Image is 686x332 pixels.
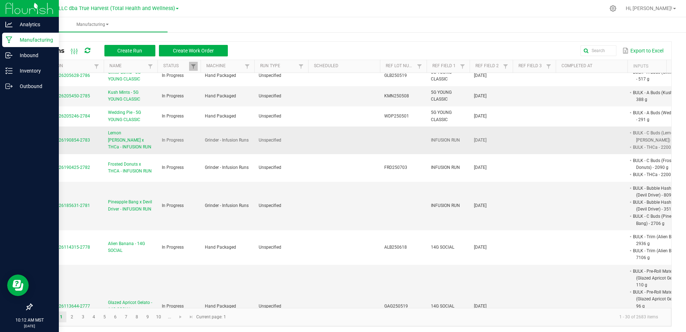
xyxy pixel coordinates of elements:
p: Manufacturing [13,36,56,44]
inline-svg: Inbound [5,52,13,59]
iframe: Resource center [7,275,29,296]
p: 10:12 AM MST [3,317,56,323]
a: Filter [458,62,467,71]
a: StatusSortable [163,63,189,69]
a: Page 7 [121,312,131,322]
span: GLB250519 [384,73,407,78]
inline-svg: Manufacturing [5,36,13,43]
span: FRD250703 [384,165,407,170]
span: Hand Packaged [205,73,236,78]
span: MP-20250826205450-2785 [36,93,90,98]
a: ExtractionSortable [37,63,92,69]
span: Unspecified [259,245,281,250]
span: Unspecified [259,73,281,78]
a: Filter [297,62,305,71]
span: Grinder - Infusion Runs [205,203,249,208]
a: NameSortable [109,63,146,69]
input: Search [581,45,616,56]
a: Ref Field 1Sortable [432,63,458,69]
span: In Progress [162,245,184,250]
a: ScheduledSortable [314,63,377,69]
kendo-pager-info: 1 - 30 of 2683 items [230,311,664,323]
span: MP-20250826113644-2777 [36,304,90,309]
div: Manage settings [609,5,617,12]
span: In Progress [162,138,184,143]
span: Frosted Donuts x THCA - INFUSION RUN [108,161,153,175]
span: [DATE] [474,165,487,170]
span: MP-20250826185631-2781 [36,203,90,208]
span: Hi, [PERSON_NAME]! [626,5,672,11]
span: Unspecified [259,304,281,309]
span: INFUSION RUN [431,203,460,208]
a: Manufacturing [17,17,168,32]
span: In Progress [162,93,184,98]
span: Grinder - Infusion Runs [205,165,249,170]
a: Page 5 [99,312,110,322]
a: Page 3 [78,312,88,322]
div: All Runs [37,45,233,57]
span: KMN250508 [384,93,409,98]
a: Page 9 [142,312,153,322]
a: Filter [544,62,553,71]
span: Unspecified [259,203,281,208]
span: Alien Banana - 14G SOCIAL [108,240,153,254]
span: INFUSION RUN [431,165,460,170]
span: Hand Packaged [205,304,236,309]
button: Export to Excel [621,45,665,57]
span: MP-20250826190425-2782 [36,165,90,170]
p: Analytics [13,20,56,29]
a: Page 10 [154,312,164,322]
a: MachineSortable [206,63,243,69]
span: Grinder - Infusion Runs [205,138,249,143]
span: [DATE] [474,93,487,98]
a: Filter [501,62,510,71]
span: In Progress [162,73,184,78]
span: [DATE] [474,203,487,208]
a: Page 8 [132,312,142,322]
span: Lemon [PERSON_NAME] x THCa - INFUSION RUN [108,130,153,151]
a: Ref Field 2Sortable [475,63,501,69]
span: WDP250501 [384,114,409,119]
a: Go to the next page [175,312,186,322]
span: ALB250618 [384,245,407,250]
span: Go to the last page [188,314,194,320]
a: Ref Lot NumberSortable [386,63,415,69]
a: Page 2 [67,312,77,322]
inline-svg: Inventory [5,67,13,74]
span: Create Run [117,48,142,54]
span: 5G YOUNG CLASSIC [431,70,452,82]
span: 5G YOUNG CLASSIC [431,110,452,122]
a: Filter [189,62,198,71]
span: Unspecified [259,114,281,119]
a: Completed AtSortable [562,63,625,69]
p: Inbound [13,51,56,60]
a: Filter [146,62,155,71]
p: Inventory [13,66,56,75]
a: Filter [92,62,101,71]
span: Unspecified [259,93,281,98]
span: 5G YOUNG CLASSIC [431,90,452,102]
span: Hand Packaged [205,114,236,119]
a: Page 1 [56,312,66,322]
p: [DATE] [3,323,56,329]
span: DXR FINANCE 4 LLC dba True Harvest (Total Health and Wellness) [21,5,175,11]
span: Hand Packaged [205,245,236,250]
span: Create Work Order [173,48,214,54]
span: In Progress [162,203,184,208]
a: Filter [243,62,252,71]
button: Create Work Order [159,45,228,56]
span: Glitter Bomb - 5G YOUNG CLASSIC [108,69,153,83]
span: In Progress [162,114,184,119]
span: 14G SOCIAL [431,245,454,250]
span: [DATE] [474,138,487,143]
span: MP-20250826205246-2784 [36,114,90,119]
span: MP-20250826190854-2783 [36,138,90,143]
span: [DATE] [474,73,487,78]
span: MP-20250826114315-2778 [36,245,90,250]
span: Wedding Pie - 5G YOUNG CLASSIC [108,109,153,123]
a: Go to the last page [186,312,196,322]
inline-svg: Outbound [5,83,13,90]
inline-svg: Analytics [5,21,13,28]
a: Page 6 [110,312,121,322]
span: Hand Packaged [205,93,236,98]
